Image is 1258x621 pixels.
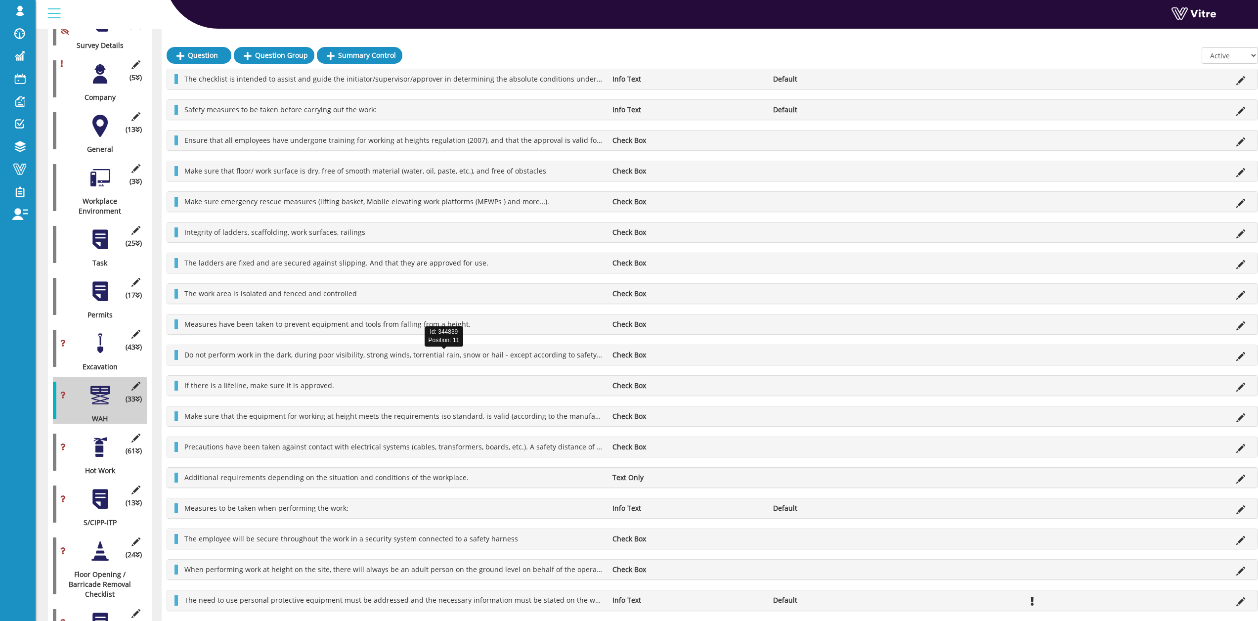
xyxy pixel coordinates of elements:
[184,227,365,237] span: Integrity of ladders, scaffolding, work surfaces, railings
[53,362,139,372] div: Excavation
[184,565,1113,574] span: When performing work at height on the site, there will always be an adult person on the ground le...
[234,47,314,64] a: Question Group
[607,473,768,483] li: Text Only
[53,41,139,50] div: Survey Details
[167,47,231,64] a: Question
[53,144,139,154] div: General
[607,135,768,145] li: Check Box
[607,105,768,115] li: Info Text
[768,595,929,605] li: Default
[607,227,768,237] li: Check Box
[607,289,768,299] li: Check Box
[184,350,719,359] span: Do not perform work in the dark, during poor visibility, strong winds, torrential rain, snow or h...
[184,534,518,543] span: The employee will be secure throughout the work in a security system connected to a safety harness
[184,105,377,114] span: Safety measures to be taken before carrying out the work:
[184,197,549,206] span: Make sure emergency rescue measures (lifting basket, Mobile elevating work platforms (MEWPs ) and...
[184,473,469,482] span: Additional requirements depending on the situation and conditions of the workplace.
[126,550,142,560] span: (24 )
[768,74,929,84] li: Default
[184,503,348,513] span: Measures to be taken when performing the work:
[184,411,946,421] span: Make sure that the equipment for working at height meets the requirements iso standard, is valid ...
[53,92,139,102] div: Company
[184,442,815,451] span: Precautions have been taken against contact with electrical systems (cables, transformers, boards...
[126,125,142,134] span: (13 )
[53,310,139,320] div: Permits
[184,319,471,329] span: Measures have been taken to prevent equipment and tools from falling from a height.
[53,196,139,216] div: Workplace Environment
[768,503,929,513] li: Default
[768,105,929,115] li: Default
[53,414,139,424] div: WAH
[184,166,546,176] span: Make sure that floor/ work surface is dry, free of smooth material (water, oil, paste, etc.), and...
[126,394,142,404] span: (33 )
[607,350,768,360] li: Check Box
[53,570,139,599] div: Floor Opening / Barricade Removal Checklist
[53,258,139,268] div: Task
[607,319,768,329] li: Check Box
[184,135,770,145] span: Ensure that all employees have undergone training for working at heights regulation (2007), and t...
[425,326,464,346] div: Id: 344839 Position: 11
[607,503,768,513] li: Info Text
[130,73,142,83] span: (5 )
[126,446,142,456] span: (61 )
[607,381,768,391] li: Check Box
[184,258,488,267] span: The ladders are fixed and are secured against slipping. And that they are approved for use.
[184,381,334,390] span: If there is a lifeline, make sure it is approved.
[607,442,768,452] li: Check Box
[607,258,768,268] li: Check Box
[53,518,139,528] div: S/CIPP-ITP
[130,177,142,186] span: (3 )
[607,565,768,575] li: Check Box
[607,197,768,207] li: Check Box
[53,466,139,476] div: Hot Work
[126,290,142,300] span: (17 )
[607,411,768,421] li: Check Box
[607,534,768,544] li: Check Box
[607,166,768,176] li: Check Box
[126,238,142,248] span: (25 )
[184,595,632,605] span: The need to use personal protective equipment must be addressed and the necessary information mus...
[317,47,402,64] a: Summary Control
[184,289,357,298] span: The work area is isolated and fenced and controlled
[607,595,768,605] li: Info Text
[126,498,142,508] span: (13 )
[126,342,142,352] span: (43 )
[607,74,768,84] li: Info Text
